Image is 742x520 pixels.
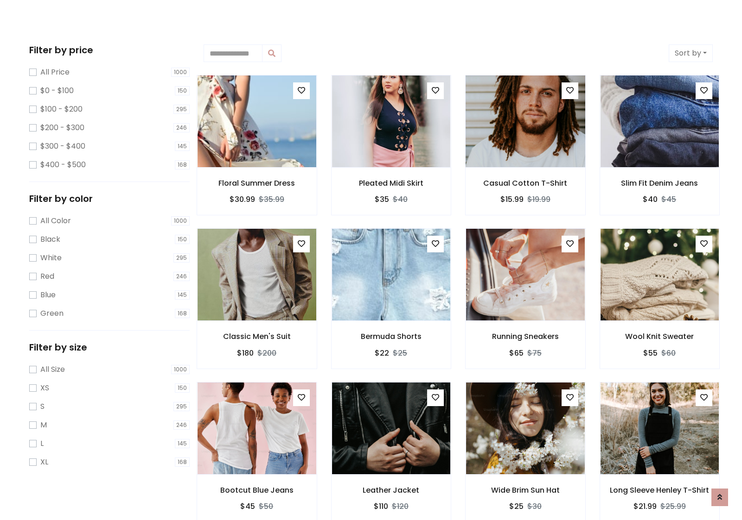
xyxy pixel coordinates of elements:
label: $100 - $200 [40,104,83,115]
h6: Classic Men's Suit [197,332,317,341]
h6: Floral Summer Dress [197,179,317,188]
del: $200 [257,348,276,358]
h5: Filter by size [29,342,190,353]
h6: Wide Brim Sun Hat [466,486,585,495]
h6: $21.99 [633,502,657,511]
h6: $180 [237,349,254,357]
span: 150 [175,235,190,244]
label: $200 - $300 [40,122,84,133]
span: 168 [175,160,190,169]
span: 295 [173,402,190,411]
del: $35.99 [259,194,284,205]
del: $60 [661,348,676,358]
label: White [40,252,62,263]
label: $300 - $400 [40,141,85,152]
h6: $65 [509,349,524,357]
span: 295 [173,105,190,114]
del: $45 [661,194,676,205]
span: 1000 [171,216,190,226]
span: 145 [175,290,190,300]
h6: $25 [509,502,524,511]
h5: Filter by color [29,193,190,204]
label: M [40,420,47,431]
h6: Running Sneakers [466,332,585,341]
label: S [40,401,45,412]
h6: Casual Cotton T-Shirt [466,179,585,188]
label: All Price [40,67,70,78]
span: 145 [175,142,190,151]
del: $19.99 [527,194,550,205]
span: 150 [175,383,190,393]
span: 295 [173,253,190,263]
del: $30 [527,501,542,512]
span: 246 [173,123,190,132]
h6: $40 [643,195,658,204]
h6: $22 [375,349,389,357]
span: 150 [175,86,190,95]
label: Blue [40,289,56,301]
h6: Long Sleeve Henley T-Shirt [600,486,720,495]
label: Black [40,234,60,245]
span: 246 [173,420,190,430]
button: Sort by [669,44,713,62]
h6: $45 [240,502,255,511]
h6: $35 [375,195,389,204]
del: $25 [393,348,407,358]
label: All Color [40,215,71,226]
span: 1000 [171,365,190,374]
span: 168 [175,457,190,467]
span: 145 [175,439,190,448]
h6: $15.99 [500,195,524,204]
h6: Bootcut Blue Jeans [197,486,317,495]
label: XS [40,382,49,394]
h6: $110 [374,502,388,511]
span: 168 [175,309,190,318]
label: XL [40,457,48,468]
h5: Filter by price [29,44,190,56]
label: Green [40,308,64,319]
label: Red [40,271,54,282]
h6: $55 [643,349,658,357]
label: L [40,438,44,449]
del: $50 [259,501,273,512]
h6: Pleated Midi Skirt [332,179,451,188]
span: 1000 [171,68,190,77]
label: All Size [40,364,65,375]
h6: Wool Knit Sweater [600,332,720,341]
del: $25.99 [660,501,686,512]
del: $120 [392,501,409,512]
h6: $30.99 [230,195,255,204]
label: $0 - $100 [40,85,74,96]
h6: Leather Jacket [332,486,451,495]
label: $400 - $500 [40,159,86,170]
del: $75 [527,348,542,358]
span: 246 [173,272,190,281]
del: $40 [393,194,408,205]
h6: Slim Fit Denim Jeans [600,179,720,188]
h6: Bermuda Shorts [332,332,451,341]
